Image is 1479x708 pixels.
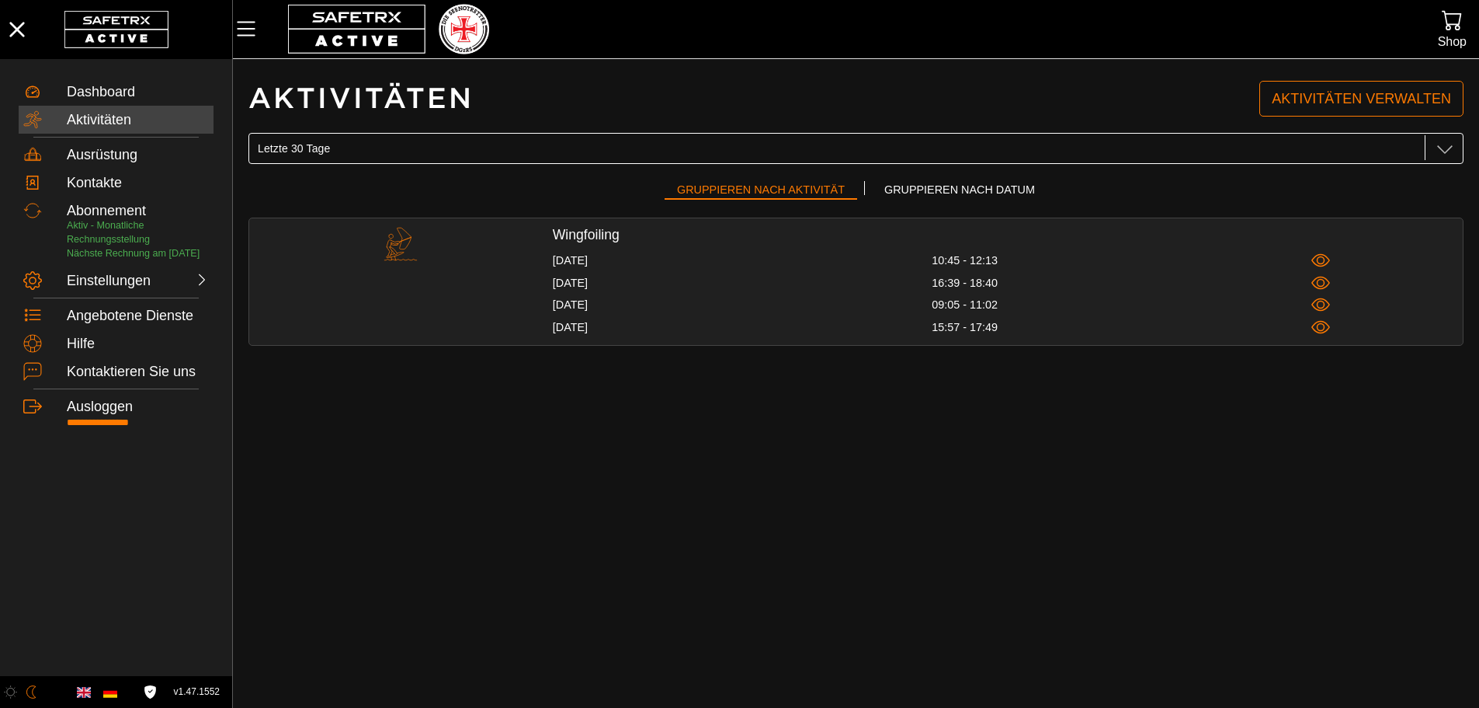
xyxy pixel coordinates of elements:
[553,298,932,312] div: [DATE]
[932,276,1311,291] div: 16:39 - 18:40
[1311,295,1331,315] span: Ansicht
[932,320,1311,335] div: 15:57 - 17:49
[23,110,42,129] img: Activities.svg
[1259,81,1463,117] a: Aktivitäten verwalten
[23,145,42,164] img: Equipment.svg
[174,684,220,700] span: v1.47.1552
[67,175,209,192] div: Kontakte
[140,685,161,699] a: Lizenzvereinbarung
[1311,274,1331,293] span: Ansicht
[25,685,38,699] img: ModeDark.svg
[67,399,209,416] div: Ausloggen
[103,685,117,699] img: de.svg
[67,203,209,220] div: Abonnement
[67,112,209,129] div: Aktivitäten
[71,679,97,706] button: English
[553,276,932,291] div: [DATE]
[67,147,209,164] div: Ausrüstung
[1272,87,1451,111] span: Aktivitäten verwalten
[67,364,209,381] div: Kontaktieren Sie uns
[4,685,17,699] img: ModeLight.svg
[258,141,330,155] span: Letzte 30 Tage
[553,320,932,335] div: [DATE]
[553,253,932,268] div: [DATE]
[932,253,1311,268] div: 10:45 - 12:13
[67,336,209,353] div: Hilfe
[677,180,845,200] span: Gruppieren nach Aktivität
[248,81,474,117] h1: Aktivitäten
[23,362,42,381] img: ContactUs.svg
[665,177,857,206] button: Gruppieren nach Aktivität
[67,308,209,325] div: Angebotene Dienste
[439,4,488,54] img: RescueLogo.png
[67,220,150,245] span: Aktiv - Monatliche Rechnungsstellung
[23,201,42,220] img: Subscription.svg
[872,177,1047,206] button: Gruppieren nach Datum
[932,298,1311,312] div: 09:05 - 11:02
[97,679,123,706] button: German
[67,273,135,290] div: Einstellungen
[553,226,1463,244] h5: Wingfoiling
[67,84,209,101] div: Dashboard
[383,226,418,262] img: WINGFOILING.svg
[233,12,272,45] button: MenÜ
[77,685,91,699] img: en.svg
[165,679,229,705] button: v1.47.1552
[1438,31,1467,52] div: Shop
[23,334,42,353] img: Help.svg
[1311,251,1331,270] span: Ansicht
[884,180,1035,200] span: Gruppieren nach Datum
[1311,318,1331,337] span: Ansicht
[67,248,200,259] span: Nächste Rechnung am [DATE]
